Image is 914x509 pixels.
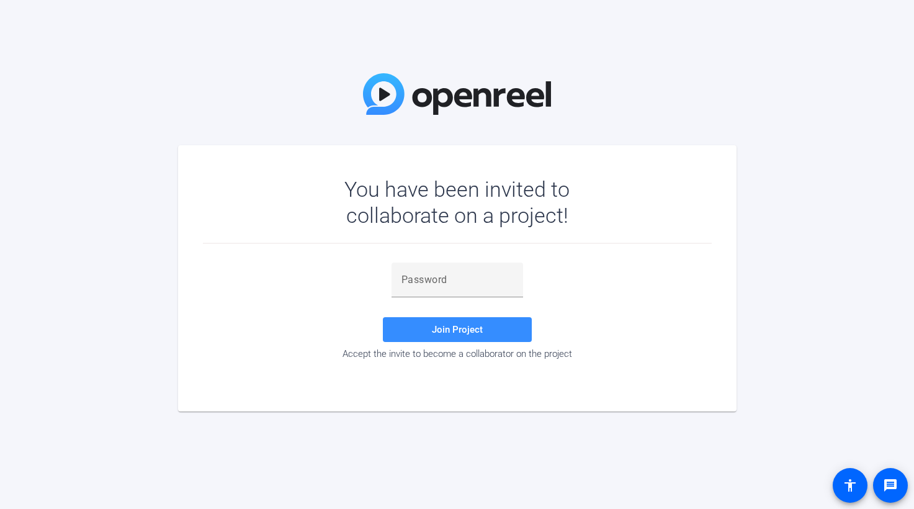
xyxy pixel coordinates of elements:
[432,324,483,335] span: Join Project
[383,317,532,342] button: Join Project
[203,348,712,359] div: Accept the invite to become a collaborator on the project
[883,478,898,493] mat-icon: message
[363,73,552,115] img: OpenReel Logo
[308,176,606,228] div: You have been invited to collaborate on a project!
[401,273,513,287] input: Password
[843,478,858,493] mat-icon: accessibility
